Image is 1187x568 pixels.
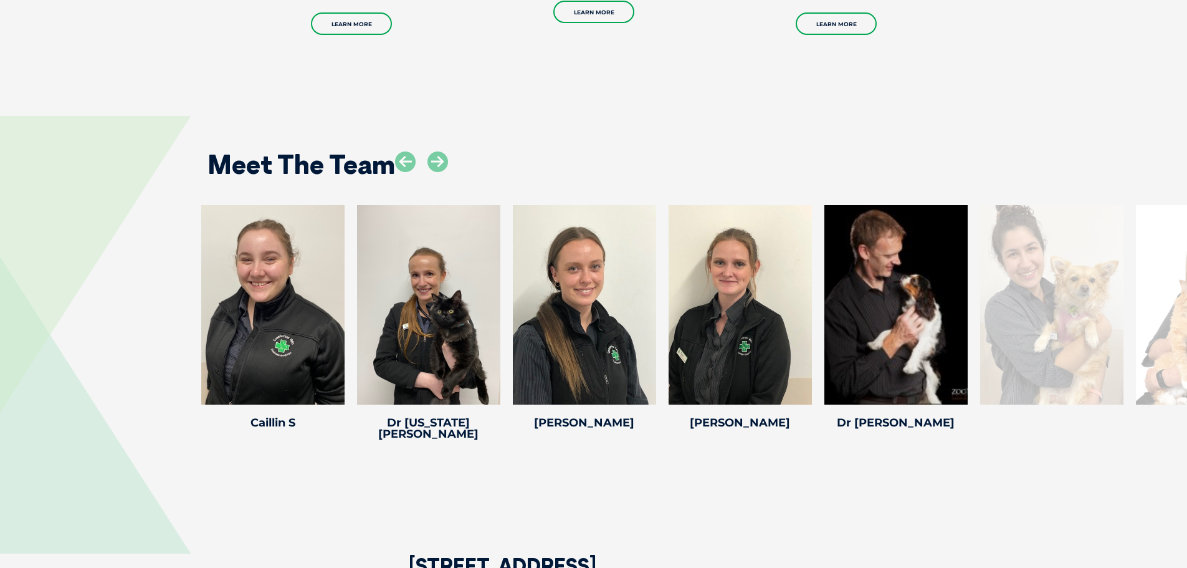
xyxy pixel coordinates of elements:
[669,417,812,428] h4: [PERSON_NAME]
[311,12,392,35] a: Learn More
[513,417,656,428] h4: [PERSON_NAME]
[207,152,395,178] h2: Meet The Team
[553,1,634,23] a: Learn More
[357,417,500,440] h4: Dr [US_STATE][PERSON_NAME]
[201,417,345,428] h4: Caillin S
[824,417,968,428] h4: Dr [PERSON_NAME]
[796,12,877,35] a: Learn More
